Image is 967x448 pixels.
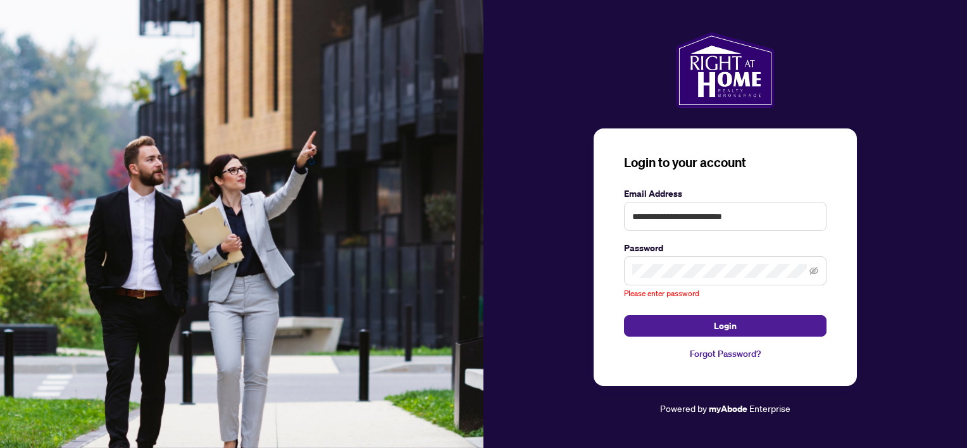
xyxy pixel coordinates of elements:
[624,154,827,171] h3: Login to your account
[749,402,790,414] span: Enterprise
[624,187,827,201] label: Email Address
[676,32,774,108] img: ma-logo
[624,289,699,298] span: Please enter password
[714,316,737,336] span: Login
[809,266,818,275] span: eye-invisible
[624,347,827,361] a: Forgot Password?
[624,315,827,337] button: Login
[624,241,827,255] label: Password
[709,402,747,416] a: myAbode
[660,402,707,414] span: Powered by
